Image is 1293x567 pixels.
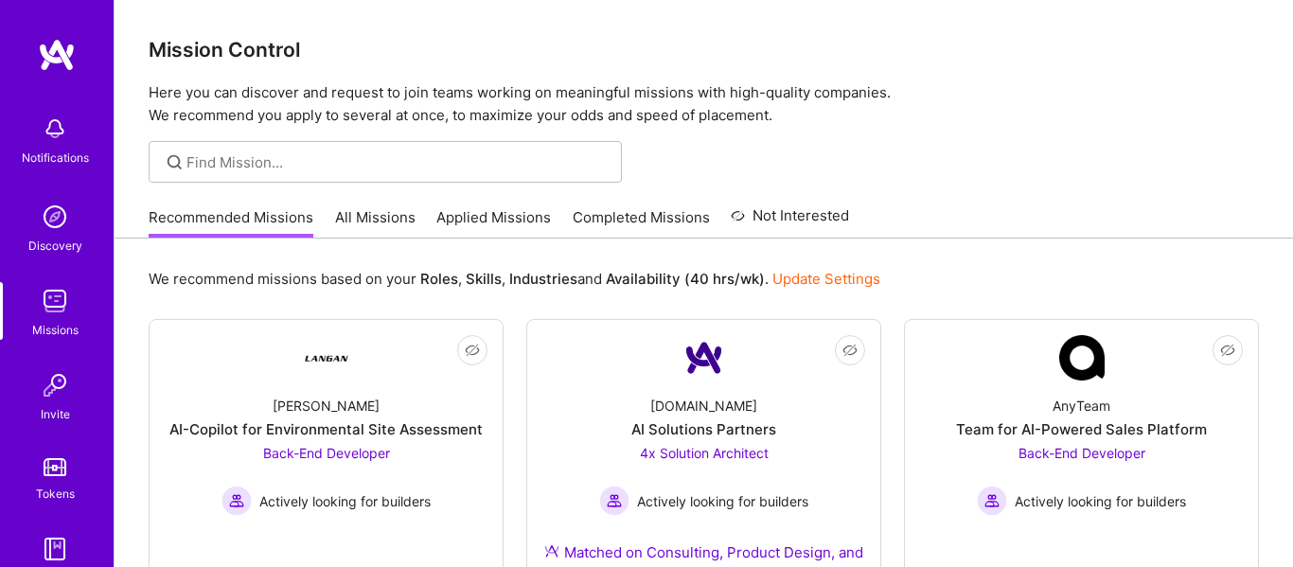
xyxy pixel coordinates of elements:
p: We recommend missions based on your , , and . [149,269,880,289]
div: Team for AI-Powered Sales Platform [956,419,1207,439]
span: 4x Solution Architect [640,445,769,461]
img: Ateam Purple Icon [544,543,559,558]
img: Company Logo [1059,335,1105,381]
b: Availability (40 hrs/wk) [606,270,765,288]
b: Roles [420,270,458,288]
b: Industries [509,270,577,288]
div: Notifications [22,148,89,168]
div: Tokens [36,484,75,504]
a: Not Interested [731,204,849,239]
div: Missions [32,320,79,340]
h3: Mission Control [149,38,1259,62]
div: Invite [41,404,70,424]
img: bell [36,110,74,148]
span: Actively looking for builders [637,491,808,511]
i: icon EyeClosed [1220,343,1235,358]
span: Actively looking for builders [259,491,431,511]
a: Recommended Missions [149,207,313,239]
div: AI Solutions Partners [631,419,776,439]
a: Applied Missions [436,207,551,239]
a: Update Settings [772,270,880,288]
img: Actively looking for builders [599,486,629,516]
b: Skills [466,270,502,288]
p: Here you can discover and request to join teams working on meaningful missions with high-quality ... [149,81,1259,127]
img: discovery [36,198,74,236]
img: logo [38,38,76,72]
span: Back-End Developer [263,445,390,461]
div: Discovery [28,236,82,256]
img: Invite [36,366,74,404]
i: icon EyeClosed [842,343,858,358]
div: AI-Copilot for Environmental Site Assessment [169,419,483,439]
img: Actively looking for builders [977,486,1007,516]
img: Actively looking for builders [221,486,252,516]
i: icon SearchGrey [164,151,186,173]
img: teamwork [36,282,74,320]
img: tokens [44,458,66,476]
input: Find Mission... [186,152,608,172]
span: Back-End Developer [1018,445,1145,461]
span: Actively looking for builders [1015,491,1186,511]
a: All Missions [335,207,416,239]
div: [PERSON_NAME] [273,396,380,416]
i: icon EyeClosed [465,343,480,358]
img: Company Logo [304,335,349,381]
a: Completed Missions [573,207,710,239]
div: AnyTeam [1053,396,1110,416]
img: Company Logo [682,335,727,381]
div: [DOMAIN_NAME] [650,396,757,416]
a: Company LogoAnyTeamTeam for AI-Powered Sales PlatformBack-End Developer Actively looking for buil... [920,335,1243,560]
